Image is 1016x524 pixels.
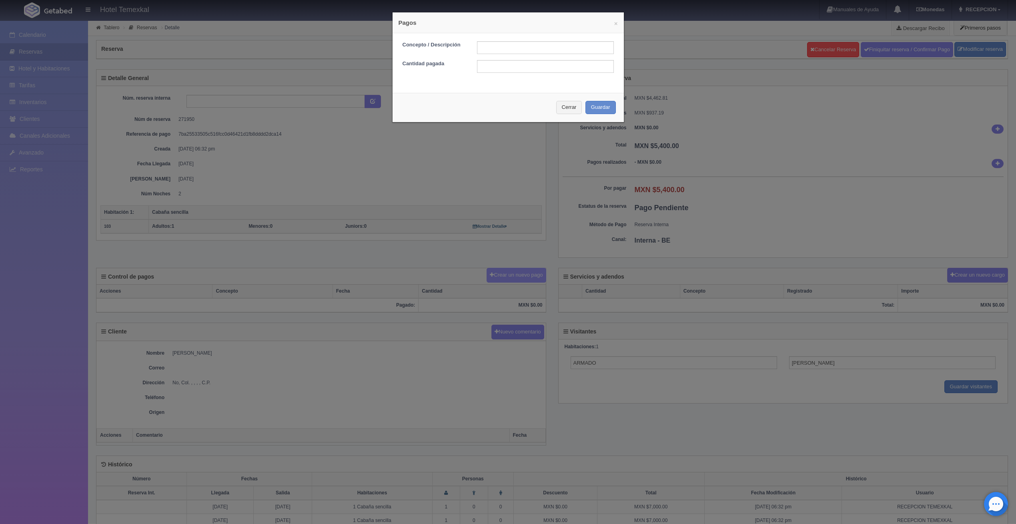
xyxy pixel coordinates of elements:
label: Cantidad pagada [397,60,471,68]
button: × [614,20,618,26]
label: Concepto / Descripción [397,41,471,49]
button: Cerrar [556,101,582,114]
button: Guardar [585,101,616,114]
h4: Pagos [399,18,618,27]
